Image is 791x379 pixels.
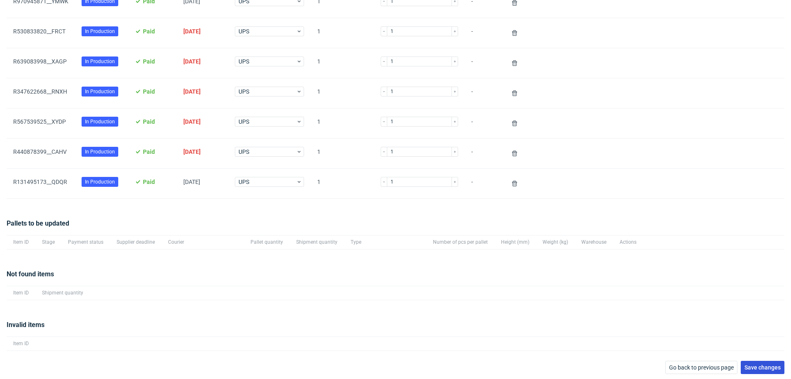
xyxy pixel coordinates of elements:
[183,28,201,35] span: [DATE]
[42,239,55,246] span: Stage
[239,57,296,66] span: UPS
[183,118,201,125] span: [DATE]
[665,361,737,374] button: Go back to previous page
[85,148,115,155] span: In Production
[669,365,734,370] span: Go back to previous page
[13,148,67,155] a: R440878399__CAHV
[471,148,496,158] span: -
[42,290,83,297] span: Shipment quantity
[239,118,296,126] span: UPS
[85,118,115,125] span: In Production
[317,28,367,38] span: 1
[317,58,367,68] span: 1
[471,179,496,188] span: -
[13,28,66,35] a: R530833820__FRCT
[471,118,496,128] span: -
[7,219,784,235] div: Pallets to be updated
[744,365,781,370] span: Save changes
[317,88,367,98] span: 1
[183,179,200,185] span: [DATE]
[143,179,155,185] span: Paid
[183,148,201,155] span: [DATE]
[543,239,568,246] span: Weight (kg)
[741,361,784,374] button: Save changes
[7,269,784,286] div: Not found items
[85,88,115,95] span: In Production
[239,148,296,156] span: UPS
[85,28,115,35] span: In Production
[351,239,420,246] span: Type
[13,290,29,297] span: Item ID
[239,27,296,35] span: UPS
[117,239,155,246] span: Supplier deadline
[317,179,367,188] span: 1
[7,320,784,337] div: Invalid items
[85,58,115,65] span: In Production
[620,239,637,246] span: Actions
[183,58,201,65] span: [DATE]
[471,88,496,98] span: -
[143,118,155,125] span: Paid
[433,239,488,246] span: Number of pcs per pallet
[471,58,496,68] span: -
[471,28,496,38] span: -
[13,118,66,125] a: R567539525__XYDP
[68,239,103,246] span: Payment status
[581,239,606,246] span: Warehouse
[143,28,155,35] span: Paid
[296,239,337,246] span: Shipment quantity
[317,148,367,158] span: 1
[239,178,296,186] span: UPS
[13,340,29,347] span: Item ID
[250,239,283,246] span: Pallet quantity
[317,118,367,128] span: 1
[85,178,115,186] span: In Production
[168,239,237,246] span: Courier
[501,239,529,246] span: Height (mm)
[143,148,155,155] span: Paid
[13,58,67,65] a: R639083998__XAGP
[239,87,296,96] span: UPS
[13,239,29,246] span: Item ID
[143,58,155,65] span: Paid
[143,88,155,95] span: Paid
[13,88,67,95] a: R347622668__RNXH
[13,179,67,185] a: R131495173__QDQR
[183,88,201,95] span: [DATE]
